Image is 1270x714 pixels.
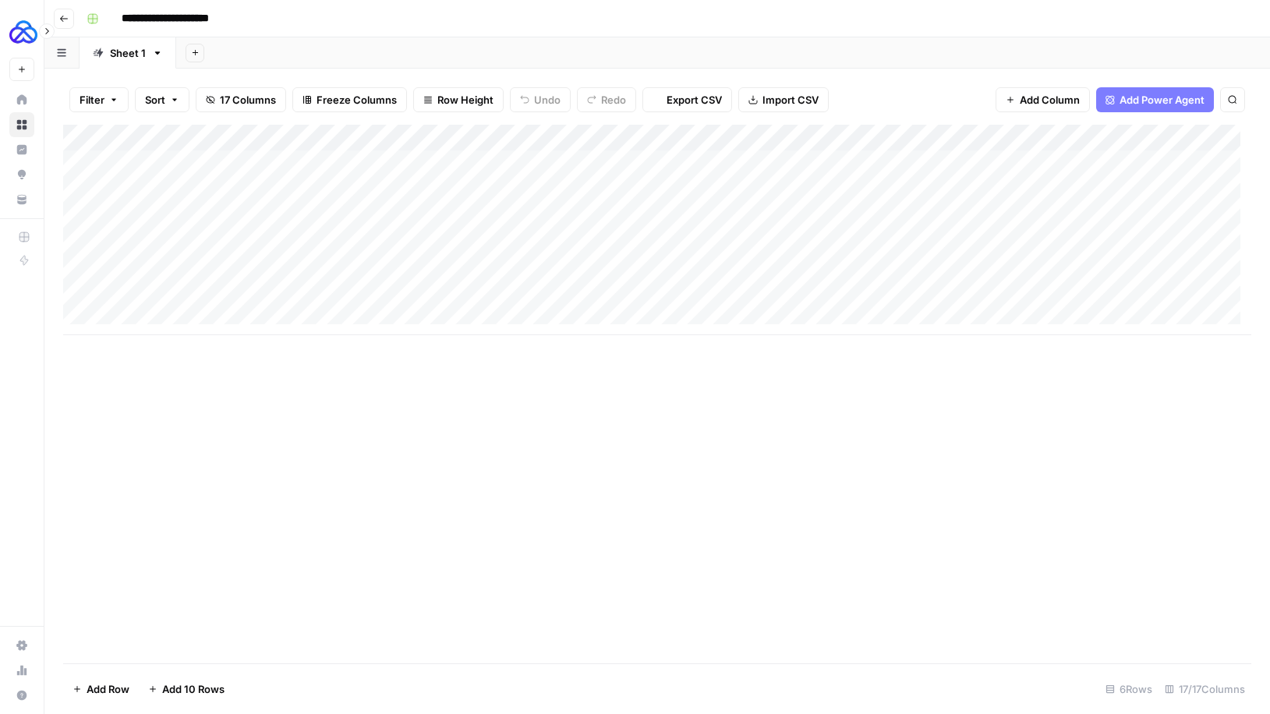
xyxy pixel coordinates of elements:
[317,92,397,108] span: Freeze Columns
[1159,677,1251,702] div: 17/17 Columns
[135,87,189,112] button: Sort
[9,112,34,137] a: Browse
[9,18,37,46] img: AUQ Logo
[196,87,286,112] button: 17 Columns
[437,92,493,108] span: Row Height
[80,37,176,69] a: Sheet 1
[762,92,819,108] span: Import CSV
[87,681,129,697] span: Add Row
[9,633,34,658] a: Settings
[9,137,34,162] a: Insights
[110,45,146,61] div: Sheet 1
[1120,92,1205,108] span: Add Power Agent
[996,87,1090,112] button: Add Column
[9,87,34,112] a: Home
[80,92,104,108] span: Filter
[63,677,139,702] button: Add Row
[1020,92,1080,108] span: Add Column
[577,87,636,112] button: Redo
[162,681,225,697] span: Add 10 Rows
[413,87,504,112] button: Row Height
[69,87,129,112] button: Filter
[9,12,34,51] button: Workspace: AUQ
[642,87,732,112] button: Export CSV
[145,92,165,108] span: Sort
[139,677,234,702] button: Add 10 Rows
[738,87,829,112] button: Import CSV
[510,87,571,112] button: Undo
[9,187,34,212] a: Your Data
[9,162,34,187] a: Opportunities
[220,92,276,108] span: 17 Columns
[1099,677,1159,702] div: 6 Rows
[601,92,626,108] span: Redo
[1096,87,1214,112] button: Add Power Agent
[9,658,34,683] a: Usage
[9,683,34,708] button: Help + Support
[292,87,407,112] button: Freeze Columns
[534,92,561,108] span: Undo
[667,92,722,108] span: Export CSV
